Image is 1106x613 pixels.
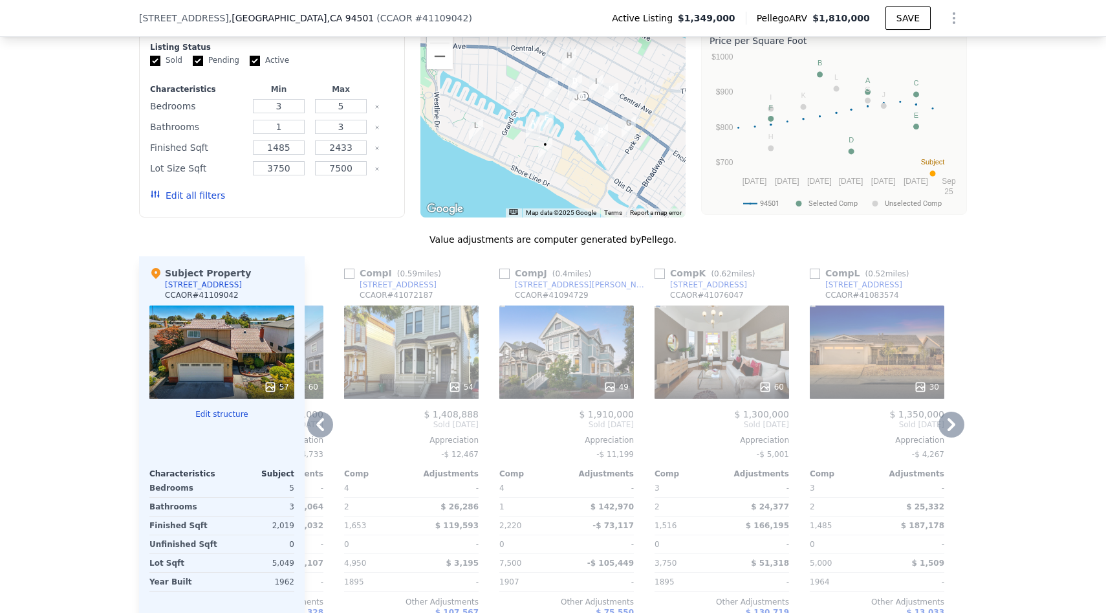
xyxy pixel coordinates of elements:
text: Selected Comp [808,199,858,208]
text: [DATE] [871,177,896,186]
span: 0.52 [868,269,885,278]
div: Other Adjustments [655,597,789,607]
button: Zoom out [427,43,453,69]
span: -$ 4,267 [912,450,944,459]
div: 49 [603,381,629,394]
div: Other Adjustments [344,597,479,607]
a: Terms (opens in new tab) [604,209,622,216]
div: 3 [224,498,294,516]
div: Appreciation [655,435,789,445]
div: 2 [344,498,409,516]
text: I [770,93,772,101]
div: CCAOR # 41083574 [825,290,899,300]
label: Active [250,55,289,66]
text: [DATE] [775,177,799,186]
span: $ 51,318 [751,559,789,568]
svg: A chart. [710,50,959,212]
div: Appreciation [810,435,944,445]
button: Edit all filters [150,189,225,202]
span: 3 [810,484,815,493]
span: $ 26,286 [440,502,479,511]
div: 2,019 [224,517,294,535]
text: [DATE] [904,177,928,186]
span: 3,750 [655,559,677,568]
div: - [414,479,479,497]
label: Pending [193,55,239,66]
div: [STREET_ADDRESS] [165,280,242,290]
div: - [414,573,479,591]
div: 420 Camden Rd [538,138,552,160]
text: D [849,136,854,144]
span: 0 [655,540,660,549]
span: ( miles) [392,269,446,278]
div: 1018 Oak St [622,117,636,139]
div: Bathrooms [149,498,219,516]
text: [DATE] [807,177,832,186]
div: Comp I [344,267,446,280]
div: 1909 Sandcreek Way [526,117,540,139]
span: 5,000 [810,559,832,568]
span: 3 [655,484,660,493]
span: $ 119,593 [435,521,479,530]
div: [STREET_ADDRESS] [670,280,747,290]
span: ( miles) [706,269,760,278]
div: - [724,479,789,497]
span: $ 166,195 [746,521,789,530]
div: 2024 Encinal Ave [568,74,582,96]
span: Sold [DATE] [499,419,634,430]
span: 0.62 [714,269,732,278]
div: 2106 Alameda Ave [589,75,603,97]
span: 0 [810,540,815,549]
span: -$ 105,449 [587,559,634,568]
text: F [768,104,773,111]
div: 2160 Alameda Ave [604,83,618,105]
text: Unselected Comp [885,199,942,208]
input: Pending [193,56,203,66]
text: B [818,59,822,67]
div: Adjustments [411,469,479,479]
span: -$ 5,001 [757,450,789,459]
span: $ 1,350,000 [889,409,944,419]
a: Report a map error [630,209,682,216]
text: Sep [942,177,956,186]
span: # 41109042 [415,13,468,23]
button: Clear [374,146,380,151]
div: ( ) [376,12,472,25]
div: 2 [655,498,719,516]
span: $ 142,970 [591,502,634,511]
div: Lot Size Sqft [150,159,245,177]
text: E [914,111,918,119]
span: $ 50,107 [285,559,323,568]
div: Other Adjustments [810,597,944,607]
a: Open this area in Google Maps (opens a new window) [424,201,466,217]
div: 1630 Dayton Ave [509,84,523,106]
div: 30 [914,381,939,394]
div: - [880,573,944,591]
span: -$ 12,467 [441,450,479,459]
div: Adjustments [567,469,634,479]
span: $ 24,377 [751,502,789,511]
text: A [865,76,871,84]
div: 0 [224,535,294,553]
div: 2055 San Jose Ave [569,91,583,113]
a: [STREET_ADDRESS] [655,280,747,290]
text: 25 [944,187,953,196]
span: $ 1,300,000 [734,409,789,419]
span: $1,349,000 [678,12,735,25]
div: 1831 San Jose Ave [544,78,558,100]
span: Sold [DATE] [655,419,789,430]
span: $ 3,195 [446,559,479,568]
span: 4 [499,484,504,493]
div: CCAOR # 41072187 [360,290,433,300]
div: - [569,535,634,553]
span: 0.59 [400,269,417,278]
button: Edit structure [149,409,294,419]
span: Pellego ARV [757,12,813,25]
span: CCAOR [380,13,413,23]
div: Subject [222,469,294,479]
div: Appreciation [344,435,479,445]
div: [STREET_ADDRESS] [360,280,437,290]
a: [STREET_ADDRESS][PERSON_NAME] [499,280,649,290]
div: 1850 Central Ave [562,49,576,71]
